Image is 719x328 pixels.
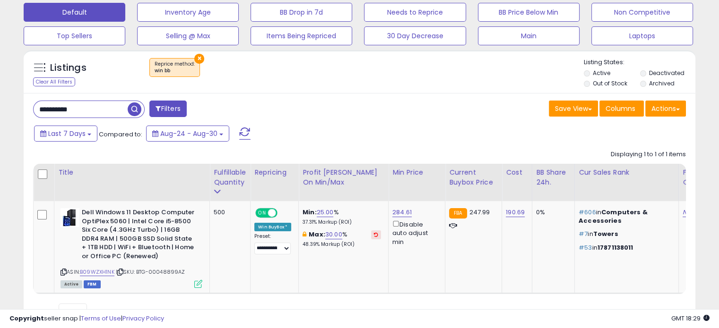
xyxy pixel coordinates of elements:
button: Save View [549,101,598,117]
span: All listings currently available for purchase on Amazon [61,280,82,288]
a: 284.61 [392,208,412,217]
div: % [303,208,381,226]
a: N/A [683,208,694,217]
button: Items Being Repriced [251,26,352,45]
span: FBM [84,280,101,288]
a: 25.00 [317,208,334,217]
b: Max: [309,230,325,239]
span: 247.99 [469,208,490,217]
span: ON [256,209,268,217]
button: Aug-24 - Aug-30 [146,126,229,142]
div: Cost [506,168,528,177]
span: Show: entries [40,307,108,316]
th: The percentage added to the cost of goods (COGS) that forms the calculator for Min & Max prices. [299,164,389,201]
b: Min: [303,208,317,217]
button: Inventory Age [137,3,239,22]
div: Title [58,168,206,177]
div: Disable auto adjust min [392,219,438,246]
span: #606 [579,208,596,217]
div: Cur Sales Rank [579,168,675,177]
button: Main [478,26,580,45]
p: Listing States: [584,58,695,67]
span: Compared to: [99,130,142,139]
div: Displaying 1 to 1 of 1 items [611,150,686,159]
button: Selling @ Max [137,26,239,45]
button: Laptops [591,26,693,45]
a: Terms of Use [81,314,121,323]
span: | SKU: BTG-00048899AZ [116,268,185,276]
strong: Copyright [9,314,44,323]
div: Min Price [392,168,441,177]
a: Privacy Policy [122,314,164,323]
a: 30.00 [325,230,342,239]
p: in [579,244,671,252]
div: Fulfillable Quantity [214,168,246,187]
label: Archived [649,79,674,87]
div: Win BuyBox * [254,223,291,231]
span: Last 7 Days [48,129,86,138]
label: Active [593,69,610,77]
span: Computers & Accessories [579,208,648,225]
div: % [303,230,381,248]
p: 48.39% Markup (ROI) [303,241,381,248]
div: Preset: [254,233,291,254]
span: 17871138011 [598,243,633,252]
button: Top Sellers [24,26,125,45]
img: 41uKq9oB-KL._SL40_.jpg [61,208,79,227]
span: OFF [276,209,291,217]
div: Repricing [254,168,295,177]
button: Default [24,3,125,22]
div: Clear All Filters [33,77,75,86]
span: Towers [593,229,618,238]
label: Deactivated [649,69,684,77]
button: BB Drop in 7d [251,3,352,22]
span: Aug-24 - Aug-30 [160,129,217,138]
label: Out of Stock [593,79,627,87]
p: 37.31% Markup (ROI) [303,219,381,226]
div: Current Buybox Price [449,168,498,187]
small: FBA [449,208,467,219]
div: win bb [155,67,195,74]
a: B09WZXH1NK [80,268,114,276]
span: #53 [579,243,592,252]
span: Columns [606,104,635,113]
a: 190.69 [506,208,525,217]
b: Dell Windows 11 Desktop Computer OptiPlex 5060 | Intel Core i5-8500 Six Core (4.3GHz Turbo) | 16G... [82,208,197,263]
p: in [579,208,671,225]
div: BB Share 24h. [536,168,571,187]
h5: Listings [50,61,87,75]
div: 0% [536,208,567,217]
button: Needs to Reprice [364,3,466,22]
span: Reprice method : [155,60,195,75]
button: Columns [599,101,644,117]
p: in [579,230,671,238]
div: seller snap | | [9,314,164,323]
div: Fulfillment Cost [683,168,719,187]
div: ASIN: [61,208,202,287]
button: Last 7 Days [34,126,97,142]
button: Actions [645,101,686,117]
span: 2025-09-7 18:29 GMT [671,314,710,323]
div: Profit [PERSON_NAME] on Min/Max [303,168,384,187]
span: #7 [579,229,588,238]
button: Filters [149,101,186,117]
button: 30 Day Decrease [364,26,466,45]
div: 500 [214,208,243,217]
button: × [194,54,204,64]
button: BB Price Below Min [478,3,580,22]
button: Non Competitive [591,3,693,22]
